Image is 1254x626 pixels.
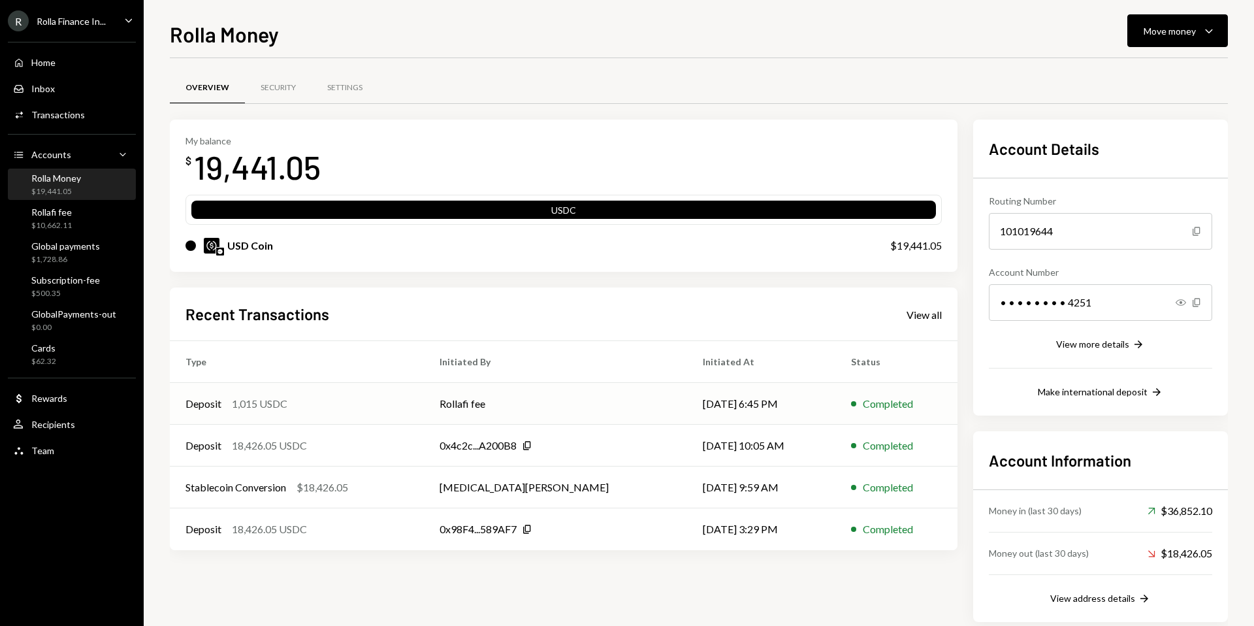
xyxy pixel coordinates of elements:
[31,83,55,94] div: Inbox
[1148,503,1212,519] div: $36,852.10
[204,238,219,254] img: USDC
[227,238,273,254] div: USD Coin
[31,254,100,265] div: $1,728.86
[8,271,136,302] a: Subscription-fee$500.35
[31,57,56,68] div: Home
[232,438,307,453] div: 18,426.05 USDC
[170,21,279,47] h1: Rolla Money
[989,194,1212,208] div: Routing Number
[989,265,1212,279] div: Account Number
[31,419,75,430] div: Recipients
[8,338,136,370] a: Cards$62.32
[31,308,116,320] div: GlobalPayments-out
[1050,592,1151,606] button: View address details
[8,142,136,166] a: Accounts
[31,356,56,367] div: $62.32
[687,467,835,508] td: [DATE] 9:59 AM
[687,508,835,550] td: [DATE] 3:29 PM
[31,149,71,160] div: Accounts
[1050,593,1135,604] div: View address details
[989,504,1082,518] div: Money in (last 30 days)
[8,169,136,200] a: Rolla Money$19,441.05
[8,10,29,31] div: R
[31,206,72,218] div: Rollafi fee
[194,146,321,188] div: 19,441.05
[31,342,56,354] div: Cards
[261,82,296,93] div: Security
[863,521,913,537] div: Completed
[8,386,136,410] a: Rewards
[1038,386,1163,400] button: Make international deposit
[687,341,835,383] th: Initiated At
[232,521,307,537] div: 18,426.05 USDC
[185,438,221,453] div: Deposit
[907,307,942,321] a: View all
[170,71,245,105] a: Overview
[37,16,106,27] div: Rolla Finance In...
[1056,338,1129,350] div: View more details
[185,82,229,93] div: Overview
[863,438,913,453] div: Completed
[687,425,835,467] td: [DATE] 10:05 AM
[1056,338,1145,352] button: View more details
[185,303,329,325] h2: Recent Transactions
[297,480,348,495] div: $18,426.05
[245,71,312,105] a: Security
[185,135,321,146] div: My balance
[989,284,1212,321] div: • • • • • • • • 4251
[1127,14,1228,47] button: Move money
[191,203,936,222] div: USDC
[31,240,100,252] div: Global payments
[440,438,517,453] div: 0x4c2c...A200B8
[8,305,136,336] a: GlobalPayments-out$0.00
[424,341,686,383] th: Initiated By
[8,50,136,74] a: Home
[31,173,81,184] div: Rolla Money
[232,396,287,412] div: 1,015 USDC
[1148,546,1212,561] div: $18,426.05
[185,521,221,537] div: Deposit
[989,450,1212,471] h2: Account Information
[8,203,136,234] a: Rollafi fee$10,662.11
[1038,386,1148,397] div: Make international deposit
[31,322,116,333] div: $0.00
[31,220,72,231] div: $10,662.11
[989,213,1212,250] div: 101019644
[989,546,1089,560] div: Money out (last 30 days)
[31,445,54,456] div: Team
[185,154,191,167] div: $
[312,71,378,105] a: Settings
[835,341,957,383] th: Status
[31,274,100,286] div: Subscription-fee
[863,396,913,412] div: Completed
[185,396,221,412] div: Deposit
[8,412,136,436] a: Recipients
[31,186,81,197] div: $19,441.05
[424,467,686,508] td: [MEDICAL_DATA][PERSON_NAME]
[31,288,100,299] div: $500.35
[31,109,85,120] div: Transactions
[8,438,136,462] a: Team
[8,237,136,268] a: Global payments$1,728.86
[424,383,686,425] td: Rollafi fee
[687,383,835,425] td: [DATE] 6:45 PM
[440,521,517,537] div: 0x98F4...589AF7
[907,308,942,321] div: View all
[216,248,224,255] img: base-mainnet
[863,480,913,495] div: Completed
[327,82,362,93] div: Settings
[8,76,136,100] a: Inbox
[890,238,942,254] div: $19,441.05
[31,393,67,404] div: Rewards
[1144,24,1196,38] div: Move money
[170,341,424,383] th: Type
[8,103,136,126] a: Transactions
[185,480,286,495] div: Stablecoin Conversion
[989,138,1212,159] h2: Account Details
